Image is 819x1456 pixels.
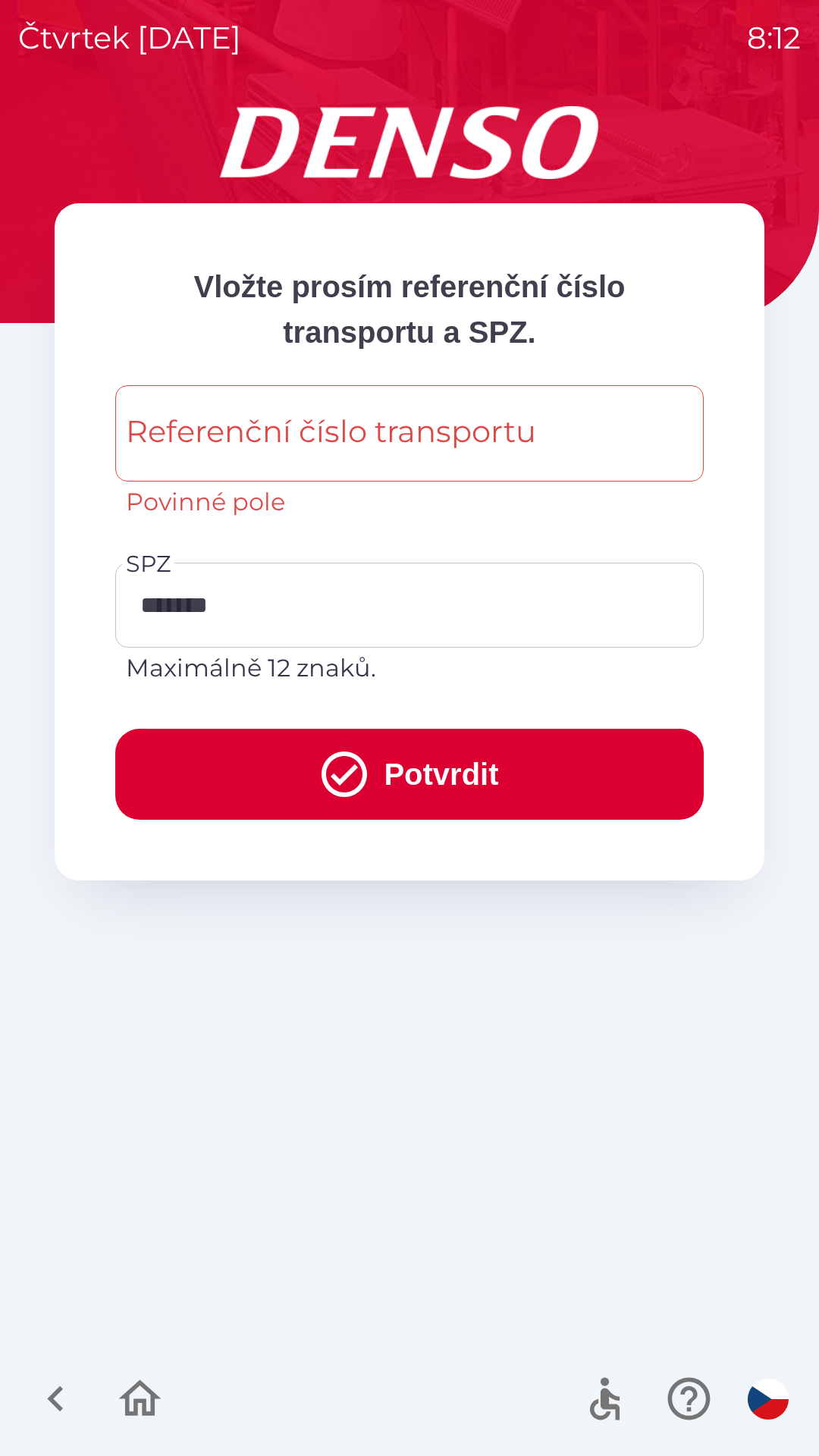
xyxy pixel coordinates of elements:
[126,548,171,580] label: SPZ
[55,106,764,179] img: Logo
[747,15,801,61] p: 8:12
[115,729,704,820] button: Potvrdit
[748,1379,789,1420] img: cs flag
[126,484,693,520] p: Povinné pole
[115,264,704,355] p: Vložte prosím referenční číslo transportu a SPZ.
[126,650,693,686] p: Maximálně 12 znaků.
[18,15,241,61] p: čtvrtek [DATE]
